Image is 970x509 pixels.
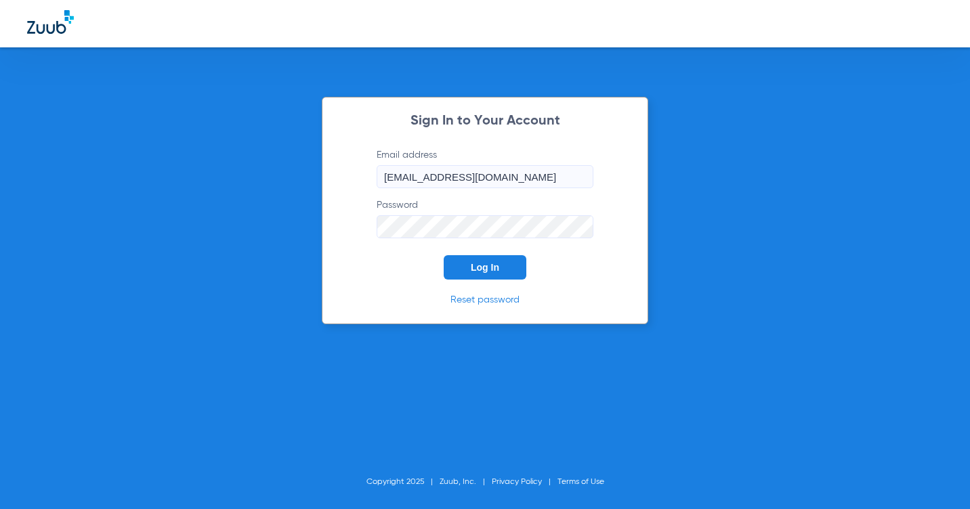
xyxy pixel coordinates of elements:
label: Email address [377,148,593,188]
input: Password [377,215,593,238]
a: Privacy Policy [492,478,542,486]
h2: Sign In to Your Account [356,114,614,128]
a: Terms of Use [557,478,604,486]
label: Password [377,198,593,238]
a: Reset password [450,295,520,305]
img: Zuub Logo [27,10,74,34]
button: Log In [444,255,526,280]
li: Copyright 2025 [366,475,440,489]
li: Zuub, Inc. [440,475,492,489]
input: Email address [377,165,593,188]
span: Log In [471,262,499,273]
